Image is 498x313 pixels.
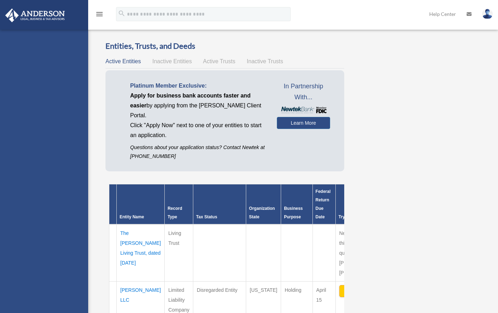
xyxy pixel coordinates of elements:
span: Apply for business bank accounts faster and easier [130,93,250,108]
span: Inactive Trusts [247,58,283,64]
a: menu [95,12,104,18]
th: Business Purpose [281,184,312,225]
td: Newtek Bank does not support this entity type. If you have questions please contact [PERSON_NAME]... [335,224,412,282]
th: Organization State [246,184,281,225]
img: User Pic [482,9,493,19]
span: Active Entities [105,58,141,64]
div: Try Newtek Bank [339,213,409,221]
td: Living Trust [165,224,193,282]
th: Tax Status [193,184,246,225]
p: Click "Apply Now" next to one of your entities to start an application. [130,120,266,140]
i: search [118,10,126,17]
button: Apply Now [339,285,408,297]
th: Federal Return Due Date [312,184,335,225]
p: Questions about your application status? Contact Newtek at [PHONE_NUMBER] [130,143,266,161]
td: ​The [PERSON_NAME] Living Trust, dated [DATE] [117,224,165,282]
span: In Partnership With... [277,81,330,103]
p: by applying from the [PERSON_NAME] Client Portal. [130,91,266,120]
a: Learn More [277,117,330,129]
img: NewtekBankLogoSM.png [280,107,327,113]
i: menu [95,10,104,18]
p: Platinum Member Exclusive: [130,81,266,91]
span: Inactive Entities [152,58,192,64]
h3: Entities, Trusts, and Deeds [105,41,344,52]
span: Active Trusts [203,58,236,64]
th: Entity Name [117,184,165,225]
img: Anderson Advisors Platinum Portal [3,8,67,22]
th: Record Type [165,184,193,225]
